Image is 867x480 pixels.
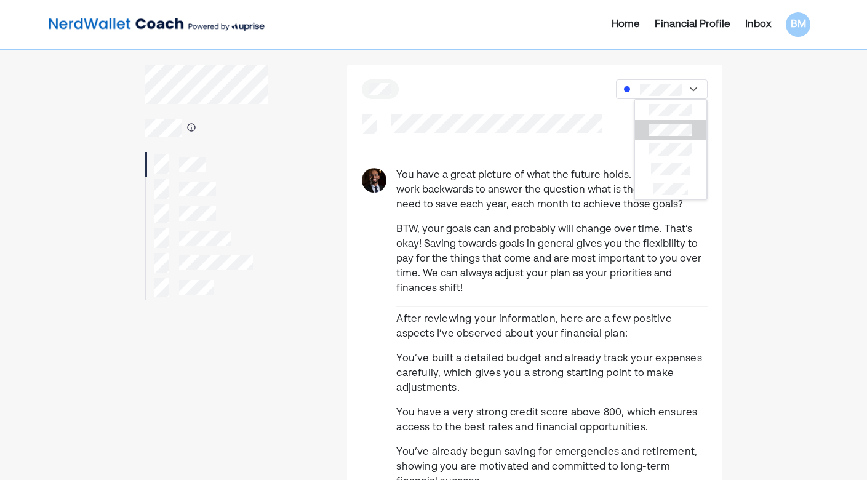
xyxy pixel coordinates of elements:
[396,314,671,339] span: After reviewing your information, here are a few positive aspects I’ve observed about your financ...
[655,17,730,32] div: Financial Profile
[786,12,810,37] div: BM
[396,354,701,393] span: You’ve built a detailed budget and already track your expenses carefully, which gives you a stron...
[396,168,707,212] p: You have a great picture of what the future holds. We can then work backwards to answer the quest...
[745,17,771,32] div: Inbox
[612,17,640,32] div: Home
[396,408,697,433] span: You have a very strong credit score above 800, which ensures access to the best rates and financi...
[396,222,707,296] p: BTW, your goals can and probably will change over time. That’s okay! Saving towards goals in gene...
